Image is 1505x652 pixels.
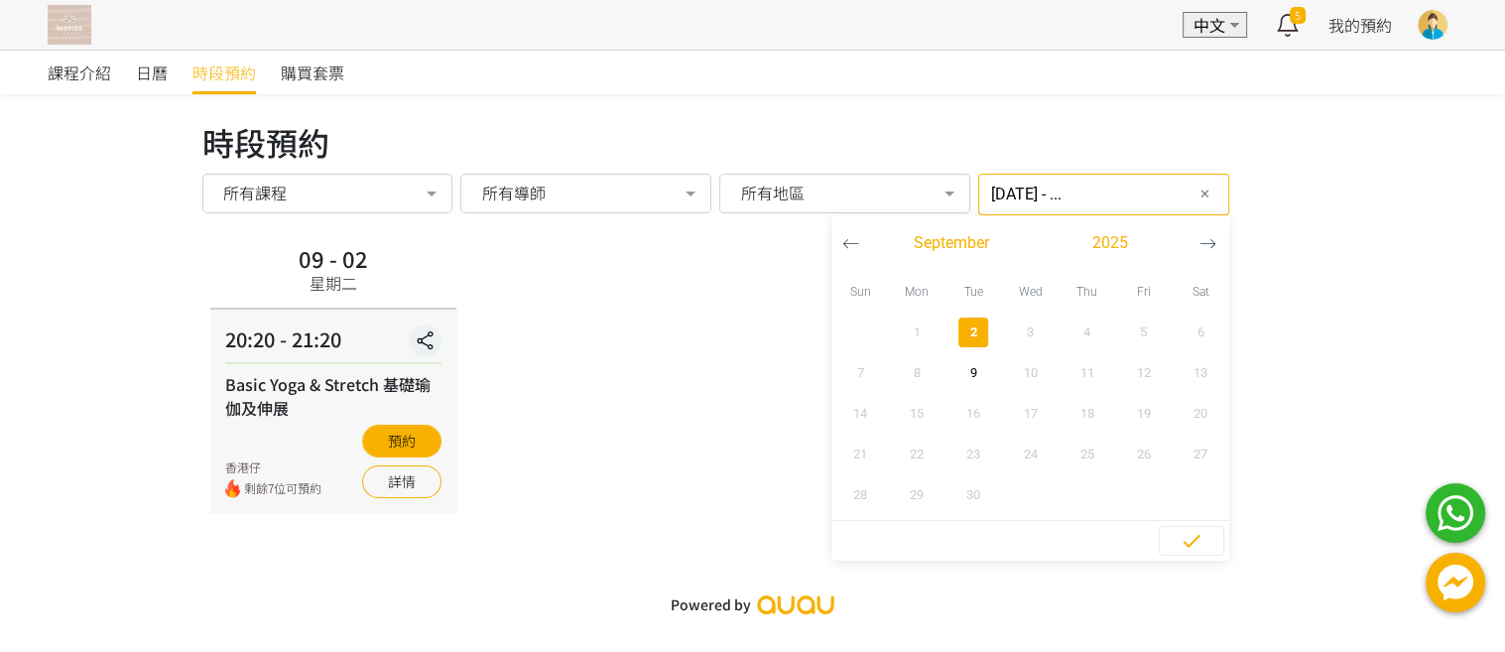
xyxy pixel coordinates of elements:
div: 09 - 02 [299,247,368,269]
div: Basic Yoga & Stretch 基礎瑜伽及伸展 [225,372,441,420]
span: 課程介紹 [48,61,111,84]
span: 5 [1290,7,1306,24]
button: 30 [945,474,1002,515]
button: 24 [1002,434,1059,474]
span: ✕ [1199,185,1210,204]
button: 6 [1172,312,1228,352]
button: 1 [889,312,945,352]
span: 24 [1008,445,1053,464]
span: 27 [1178,445,1222,464]
span: 30 [951,485,996,505]
div: 星期二 [310,271,357,295]
span: 11 [1065,363,1109,383]
button: 2 [945,312,1002,352]
span: 9 [951,363,996,383]
button: 5 [1115,312,1172,352]
a: 詳情 [362,465,441,498]
div: Wed [1002,271,1059,312]
span: September [914,231,989,255]
span: 28 [838,485,883,505]
button: 預約 [362,425,441,457]
img: fire.png [225,479,240,498]
button: 27 [1172,434,1228,474]
div: Sat [1172,271,1228,312]
div: Thu [1059,271,1115,312]
span: 剩餘7位可預約 [244,479,321,498]
button: 12 [1115,352,1172,393]
a: 時段預約 [192,51,256,94]
span: 17 [1008,404,1053,424]
span: 10 [1008,363,1053,383]
span: 日曆 [136,61,168,84]
button: 8 [889,352,945,393]
a: 日曆 [136,51,168,94]
button: 10 [1002,352,1059,393]
button: 26 [1115,434,1172,474]
div: Tue [945,271,1002,312]
button: 28 [832,474,889,515]
button: 7 [832,352,889,393]
span: 14 [838,404,883,424]
span: 16 [951,404,996,424]
button: 20 [1172,393,1228,434]
span: 22 [895,445,940,464]
span: 15 [895,404,940,424]
button: 17 [1002,393,1059,434]
button: 13 [1172,352,1228,393]
span: 3 [1008,323,1053,342]
span: 21 [838,445,883,464]
img: T57dtJh47iSJKDtQ57dN6xVUMYY2M0XQuGF02OI4.png [48,5,91,45]
span: 29 [895,485,940,505]
span: 所有地區 [741,183,805,202]
button: 14 [832,393,889,434]
div: Fri [1115,271,1172,312]
span: 1 [895,323,940,342]
div: 香港仔 [225,458,321,476]
span: 13 [1178,363,1222,383]
a: 我的預約 [1328,13,1392,37]
span: 19 [1121,404,1166,424]
span: 6 [1178,323,1222,342]
span: 26 [1121,445,1166,464]
button: September [872,228,1031,258]
button: 22 [889,434,945,474]
span: 2025 [1092,231,1128,255]
button: 16 [945,393,1002,434]
button: 23 [945,434,1002,474]
button: 29 [889,474,945,515]
span: 18 [1065,404,1109,424]
button: 25 [1059,434,1115,474]
button: 15 [889,393,945,434]
span: 12 [1121,363,1166,383]
span: 所有導師 [482,183,546,202]
span: 購買套票 [281,61,344,84]
button: 2025 [1031,228,1190,258]
span: 7 [838,363,883,383]
button: 18 [1059,393,1115,434]
div: Mon [889,271,945,312]
span: 時段預約 [192,61,256,84]
span: 23 [951,445,996,464]
span: 2 [951,323,996,342]
span: 20 [1178,404,1222,424]
div: 20:20 - 21:20 [225,325,441,364]
a: 購買套票 [281,51,344,94]
button: 3 [1002,312,1059,352]
button: 11 [1059,352,1115,393]
span: 25 [1065,445,1109,464]
div: Sun [832,271,889,312]
div: 時段預約 [202,118,1304,166]
button: 9 [945,352,1002,393]
span: 4 [1065,323,1109,342]
span: 8 [895,363,940,383]
a: 課程介紹 [48,51,111,94]
span: 所有課程 [223,183,287,202]
button: 21 [832,434,889,474]
button: 19 [1115,393,1172,434]
button: 4 [1059,312,1115,352]
span: 5 [1121,323,1166,342]
input: 篩選日期 [978,174,1229,215]
button: ✕ [1193,183,1217,206]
